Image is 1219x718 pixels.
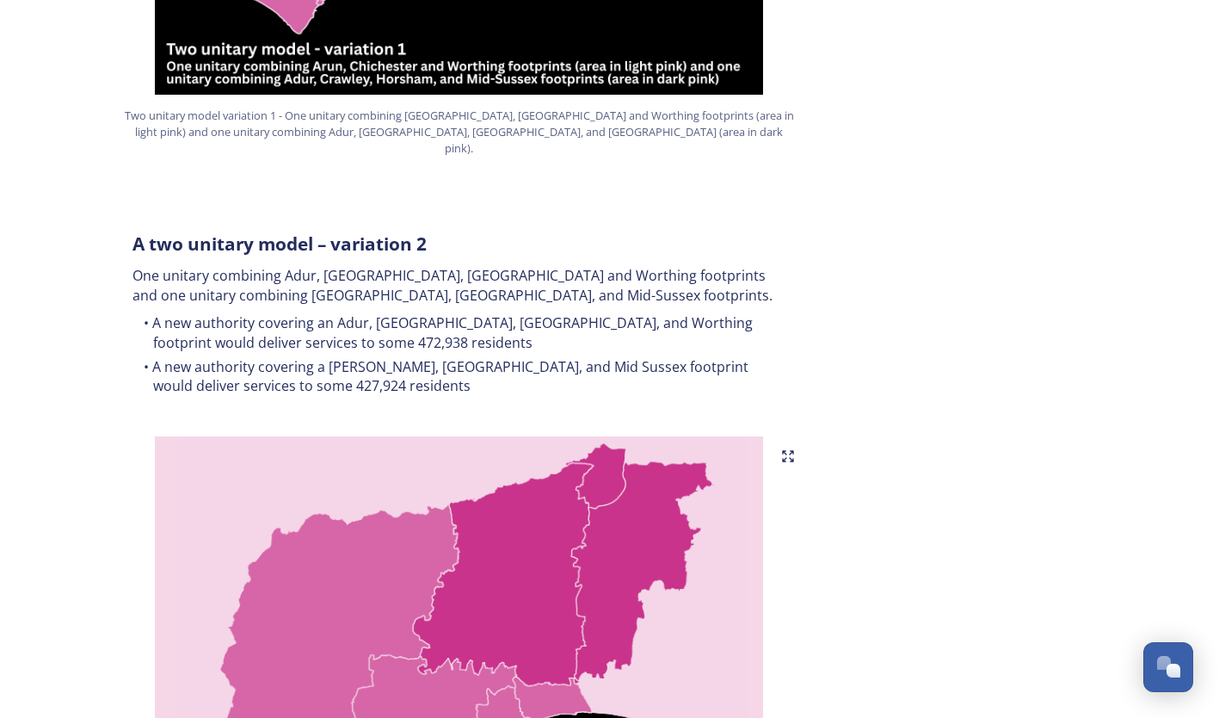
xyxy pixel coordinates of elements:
li: A new authority covering an Adur, [GEOGRAPHIC_DATA], [GEOGRAPHIC_DATA], and Worthing footprint wo... [132,313,786,352]
li: A new authority covering a [PERSON_NAME], [GEOGRAPHIC_DATA], and Mid Sussex footprint would deliv... [132,357,786,396]
span: Two unitary model variation 1 - One unitary combining [GEOGRAPHIC_DATA], [GEOGRAPHIC_DATA] and Wo... [124,108,795,158]
button: Open Chat [1143,642,1193,692]
strong: A two unitary model – variation 2 [132,232,427,256]
p: One unitary combining Adur, [GEOGRAPHIC_DATA], [GEOGRAPHIC_DATA] and Worthing footprints and one ... [132,266,786,305]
